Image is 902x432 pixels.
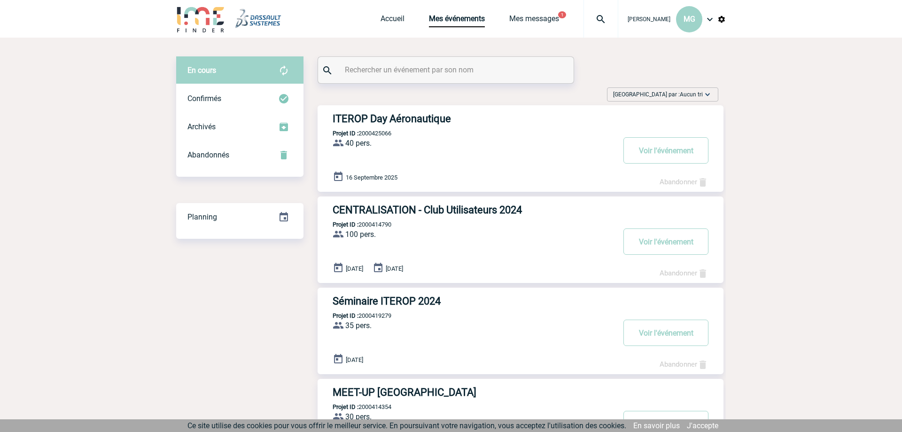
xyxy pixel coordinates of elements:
span: 100 pers. [345,230,376,239]
a: En savoir plus [633,421,680,430]
h3: MEET-UP [GEOGRAPHIC_DATA] [333,386,614,398]
p: 2000419279 [318,312,391,319]
a: CENTRALISATION - Club Utilisateurs 2024 [318,204,723,216]
a: Planning [176,203,303,230]
span: 35 pers. [345,321,372,330]
span: [PERSON_NAME] [628,16,670,23]
span: [DATE] [346,265,363,272]
span: Planning [187,212,217,221]
span: Aucun tri [680,91,703,98]
div: Retrouvez ici tous les événements que vous avez décidé d'archiver [176,113,303,141]
span: Ce site utilise des cookies pour vous offrir le meilleur service. En poursuivant votre navigation... [187,421,626,430]
a: Séminaire ITEROP 2024 [318,295,723,307]
span: En cours [187,66,216,75]
img: baseline_expand_more_white_24dp-b.png [703,90,712,99]
span: 16 Septembre 2025 [346,174,397,181]
p: 2000414354 [318,403,391,410]
button: 1 [558,11,566,18]
p: 2000414790 [318,221,391,228]
b: Projet ID : [333,312,358,319]
a: Abandonner [660,178,708,186]
b: Projet ID : [333,130,358,137]
a: Mes messages [509,14,559,27]
div: Retrouvez ici tous vos évènements avant confirmation [176,56,303,85]
h3: Séminaire ITEROP 2024 [333,295,614,307]
a: Abandonner [660,269,708,277]
span: MG [684,15,695,24]
h3: ITEROP Day Aéronautique [333,113,614,125]
button: Voir l'événement [623,137,708,164]
button: Voir l'événement [623,320,708,346]
span: Confirmés [187,94,221,103]
div: Retrouvez ici tous vos événements annulés [176,141,303,169]
img: IME-Finder [176,6,225,32]
div: Retrouvez ici tous vos événements organisés par date et état d'avancement [176,203,303,231]
h3: CENTRALISATION - Club Utilisateurs 2024 [333,204,614,216]
b: Projet ID : [333,221,358,228]
span: [GEOGRAPHIC_DATA] par : [613,90,703,99]
a: MEET-UP [GEOGRAPHIC_DATA] [318,386,723,398]
span: Archivés [187,122,216,131]
a: ITEROP Day Aéronautique [318,113,723,125]
a: J'accepte [687,421,718,430]
a: Mes événements [429,14,485,27]
p: 2000425066 [318,130,391,137]
span: 30 pers. [345,412,372,421]
button: Voir l'événement [623,228,708,255]
input: Rechercher un événement par son nom [342,63,552,77]
a: Abandonner [660,360,708,369]
a: Accueil [381,14,404,27]
span: [DATE] [346,356,363,363]
b: Projet ID : [333,403,358,410]
span: 40 pers. [345,139,372,148]
span: Abandonnés [187,150,229,159]
span: [DATE] [386,265,403,272]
